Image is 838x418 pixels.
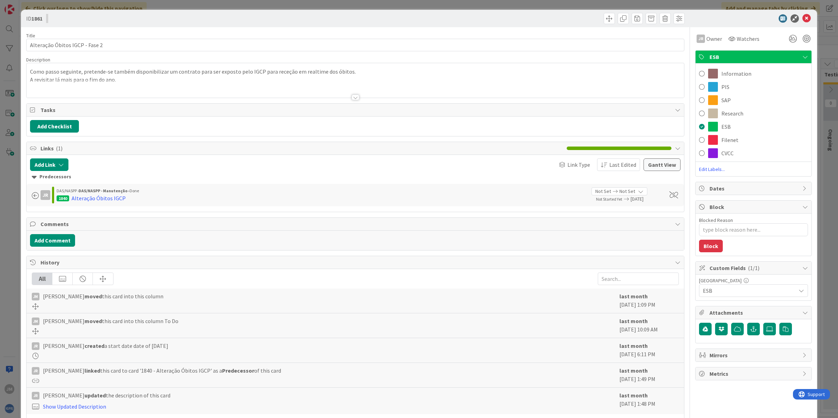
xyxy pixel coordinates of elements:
b: linked [84,367,100,374]
button: Add Link [30,158,68,171]
span: Filenet [721,136,738,144]
div: [DATE] 1:49 PM [619,366,679,384]
span: Support [15,1,32,9]
span: Comments [41,220,671,228]
span: [PERSON_NAME] this card into this column To Do [43,317,178,325]
div: JM [32,293,39,300]
b: moved [84,318,102,324]
span: Not Set [595,188,611,195]
div: JR [32,392,39,400]
div: [DATE] 1:48 PM [619,391,679,411]
span: Custom Fields [710,264,799,272]
div: Alteração Óbitos IGCP [72,194,126,202]
span: [PERSON_NAME] this card into this column [43,292,163,300]
span: Edit Labels... [696,166,811,173]
b: last month [619,392,648,399]
span: ESB [710,53,799,61]
b: last month [619,342,648,349]
div: JR [32,342,39,350]
label: Blocked Reason [699,217,733,223]
b: Predecessor [222,367,254,374]
div: All [32,273,52,285]
div: JM [32,318,39,325]
span: Links [41,144,563,152]
span: DAS/NASPP › [57,188,79,193]
span: [DATE] [631,195,661,203]
input: Search... [598,273,679,285]
span: Watchers [737,35,759,43]
span: Done [130,188,139,193]
div: [DATE] 1:09 PM [619,292,679,309]
label: Title [26,32,35,39]
span: Mirrors [710,351,799,359]
div: JR [32,367,39,375]
b: last month [619,318,648,324]
span: Not Set [619,188,635,195]
div: Predecessors [32,173,679,181]
span: [PERSON_NAME] this card to card '1840 - Alteração Óbitos IGCP' as a of this card [43,366,281,375]
span: Block [710,203,799,211]
button: Last Edited [597,158,640,171]
b: moved [84,293,102,300]
span: [PERSON_NAME] a start date date of [DATE] [43,342,168,350]
b: 1861 [31,15,43,22]
span: [PERSON_NAME] the description of this card [43,391,170,400]
span: Last Edited [609,161,636,169]
span: Attachments [710,308,799,317]
span: ID [26,14,43,23]
span: Metrics [710,370,799,378]
b: last month [619,367,648,374]
span: CVCC [721,149,734,157]
span: ( 1 ) [56,145,63,152]
input: type card name here... [26,39,684,51]
div: 1840 [57,195,69,201]
button: Block [699,240,723,252]
span: PIS [721,83,729,91]
span: Information [721,69,751,78]
button: Add Comment [30,234,75,247]
div: [GEOGRAPHIC_DATA] [699,278,808,283]
div: [DATE] 6:11 PM [619,342,679,359]
b: DAS/NASPP - Manutenção › [79,188,130,193]
a: Show Updated Description [43,403,106,410]
span: ESB [721,122,731,131]
span: Link Type [567,161,590,169]
button: Gantt View [644,158,681,171]
span: Not Started Yet [596,196,622,202]
span: ESB [703,286,792,296]
span: Dates [710,184,799,193]
b: last month [619,293,648,300]
div: JR [697,35,705,43]
span: History [41,258,671,267]
p: A revisitar lá mais para o fim do ano. [30,76,681,84]
span: ( 1/1 ) [748,264,759,271]
button: Add Checklist [30,120,79,133]
p: Como passo seguinte, pretende-se também disponibilizar um contrato para ser exposto pelo IGCP par... [30,68,681,76]
div: JR [41,190,50,200]
b: created [84,342,104,349]
span: Research [721,109,743,118]
span: Owner [706,35,722,43]
span: SAP [721,96,731,104]
div: [DATE] 10:09 AM [619,317,679,334]
b: updated [84,392,106,399]
span: Description [26,57,50,63]
span: Tasks [41,106,671,114]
